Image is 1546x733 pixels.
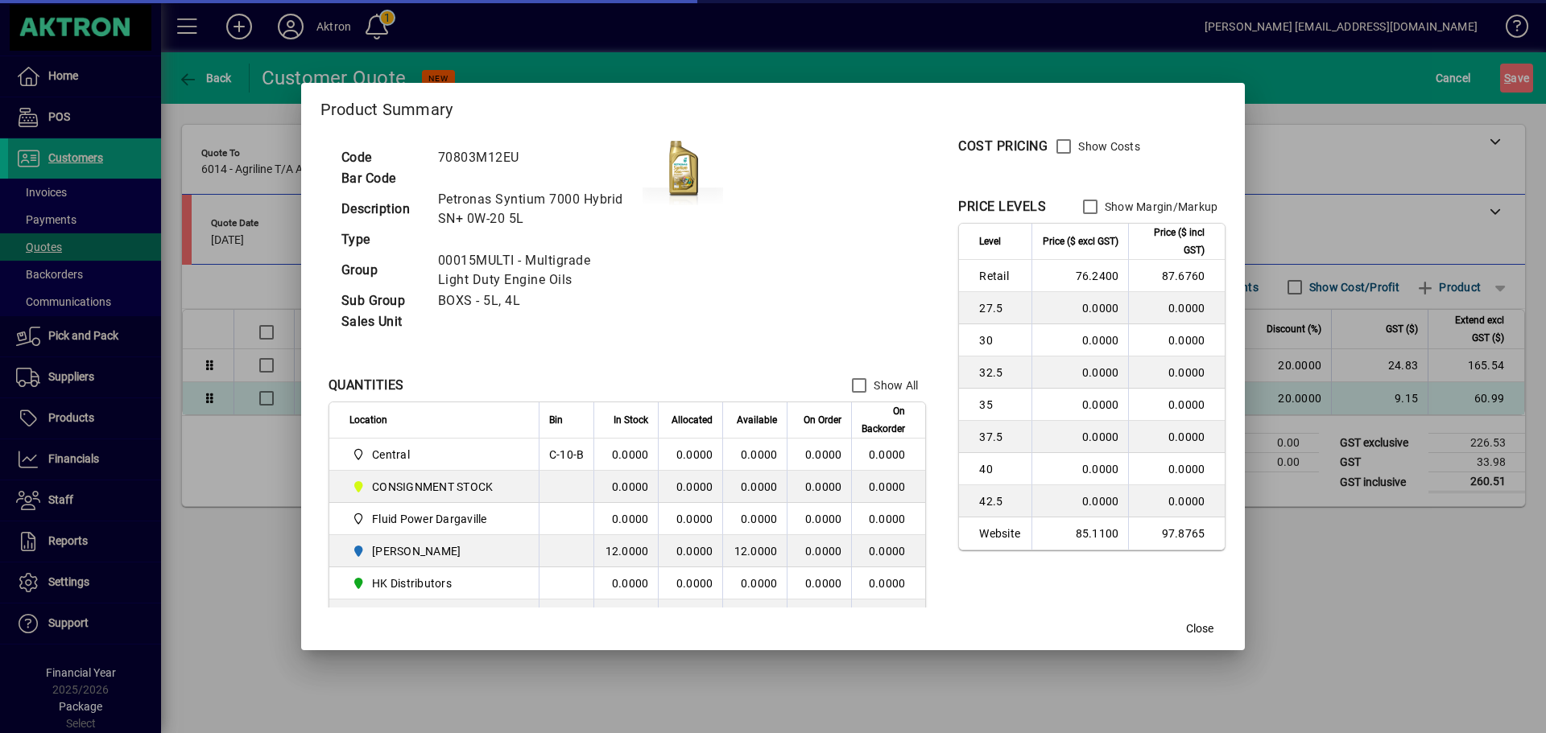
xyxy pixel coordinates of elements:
[372,479,493,495] span: CONSIGNMENT STOCK
[979,429,1022,445] span: 37.5
[1128,453,1225,485] td: 0.0000
[333,290,430,311] td: Sub Group
[1043,233,1118,250] span: Price ($ excl GST)
[979,233,1001,250] span: Level
[643,130,723,205] img: contain
[805,545,842,558] span: 0.0000
[851,599,925,632] td: 0.0000
[1186,620,1213,637] span: Close
[1128,260,1225,292] td: 87.6760
[372,543,461,559] span: [PERSON_NAME]
[1128,389,1225,421] td: 0.0000
[1031,421,1128,453] td: 0.0000
[593,503,658,535] td: 0.0000
[722,535,787,567] td: 12.0000
[539,439,594,471] td: C-10-B
[862,402,905,438] span: On Backorder
[722,439,787,471] td: 0.0000
[349,445,521,464] span: Central
[333,229,430,250] td: Type
[1128,356,1225,389] td: 0.0000
[851,471,925,503] td: 0.0000
[804,411,841,429] span: On Order
[1128,324,1225,356] td: 0.0000
[851,503,925,535] td: 0.0000
[333,147,430,168] td: Code
[1031,517,1128,550] td: 85.1100
[349,542,521,561] span: HAMILTON
[593,567,658,599] td: 0.0000
[658,439,722,471] td: 0.0000
[1075,138,1140,154] label: Show Costs
[805,513,842,525] span: 0.0000
[333,311,430,332] td: Sales Unit
[979,332,1022,348] span: 30
[851,567,925,599] td: 0.0000
[301,83,1246,130] h2: Product Summary
[1031,389,1128,421] td: 0.0000
[1128,485,1225,517] td: 0.0000
[349,606,521,625] span: T. Croft Transport
[805,480,842,493] span: 0.0000
[722,567,787,599] td: 0.0000
[658,471,722,503] td: 0.0000
[593,439,658,471] td: 0.0000
[1174,615,1226,644] button: Close
[430,290,643,311] td: BOXS - 5L, 4L
[1031,356,1128,389] td: 0.0000
[805,577,842,590] span: 0.0000
[979,397,1022,413] span: 35
[333,168,430,189] td: Bar Code
[349,574,521,593] span: HK Distributors
[1031,260,1128,292] td: 76.2400
[722,503,787,535] td: 0.0000
[658,535,722,567] td: 0.0000
[1128,421,1225,453] td: 0.0000
[372,575,452,591] span: HK Distributors
[979,461,1022,477] span: 40
[979,493,1022,509] span: 42.5
[593,599,658,632] td: 0.0000
[870,377,918,393] label: Show All
[672,411,713,429] span: Allocated
[372,447,410,463] span: Central
[658,599,722,632] td: 0.0000
[349,509,521,529] span: Fluid Power Dargaville
[1128,292,1225,324] td: 0.0000
[349,477,521,496] span: CONSIGNMENT STOCK
[979,525,1022,542] span: Website
[1128,517,1225,550] td: 97.8765
[549,411,563,429] span: Bin
[329,376,404,395] div: QUANTITIES
[593,471,658,503] td: 0.0000
[1031,324,1128,356] td: 0.0000
[349,411,387,429] span: Location
[851,535,925,567] td: 0.0000
[333,250,430,290] td: Group
[593,535,658,567] td: 12.0000
[333,189,430,229] td: Description
[979,364,1022,381] span: 32.5
[1102,199,1218,215] label: Show Margin/Markup
[737,411,777,429] span: Available
[805,448,842,461] span: 0.0000
[722,599,787,632] td: 0.0000
[958,137,1048,156] div: COST PRICING
[658,567,722,599] td: 0.0000
[1031,453,1128,485] td: 0.0000
[851,439,925,471] td: 0.0000
[958,197,1046,216] div: PRICE LEVELS
[430,250,643,290] td: 00015MULTI - Multigrade Light Duty Engine Oils
[430,189,643,229] td: Petronas Syntium 7000 Hybrid SN+ 0W-20 5L
[372,511,487,527] span: Fluid Power Dargaville
[658,503,722,535] td: 0.0000
[1139,224,1205,259] span: Price ($ incl GST)
[979,268,1022,284] span: Retail
[430,147,643,168] td: 70803M12EU
[722,471,787,503] td: 0.0000
[1031,292,1128,324] td: 0.0000
[1031,485,1128,517] td: 0.0000
[614,411,648,429] span: In Stock
[979,300,1022,316] span: 27.5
